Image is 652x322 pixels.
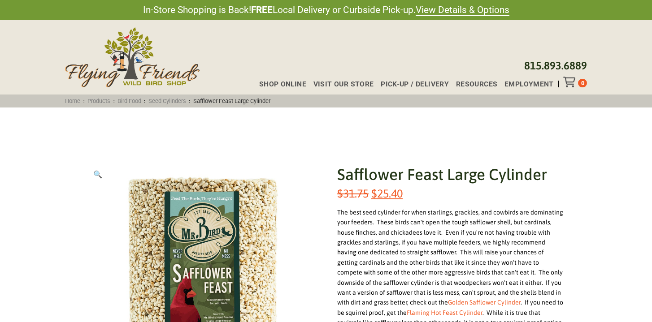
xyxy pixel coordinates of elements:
a: Visit Our Store [306,81,374,88]
a: Shop Online [252,81,306,88]
a: Resources [449,81,497,88]
a: Products [85,98,113,104]
span: 🔍 [93,170,102,178]
a: Pick-up / Delivery [374,81,449,88]
a: Employment [497,81,554,88]
a: Golden Safflower Cylinder [448,299,521,306]
a: 815.893.6889 [524,60,587,72]
a: Flaming Hot Feast Cylinder [407,309,482,316]
div: Toggle Off Canvas Content [563,77,578,87]
span: Shop Online [259,81,306,88]
a: View full-screen image gallery [87,163,108,185]
span: In-Store Shopping is Back! Local Delivery or Curbside Pick-up. [143,4,509,17]
bdi: 25.40 [371,187,403,200]
a: Seed Cylinders [145,98,189,104]
span: 0 [581,80,584,86]
span: Employment [504,81,554,88]
a: Home [62,98,83,104]
strong: FREE [251,4,273,15]
span: Pick-up / Delivery [381,81,449,88]
span: : : : : [62,98,273,104]
span: Resources [456,81,498,88]
span: $ [337,187,343,200]
a: Bird Food [115,98,144,104]
span: Visit Our Store [313,81,374,88]
img: Flying Friends Wild Bird Shop Logo [65,27,200,87]
span: $ [371,187,377,200]
h1: Safflower Feast Large Cylinder [337,163,565,185]
a: View Details & Options [416,4,509,16]
bdi: 31.75 [337,187,369,200]
span: Safflower Feast Large Cylinder [190,98,273,104]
